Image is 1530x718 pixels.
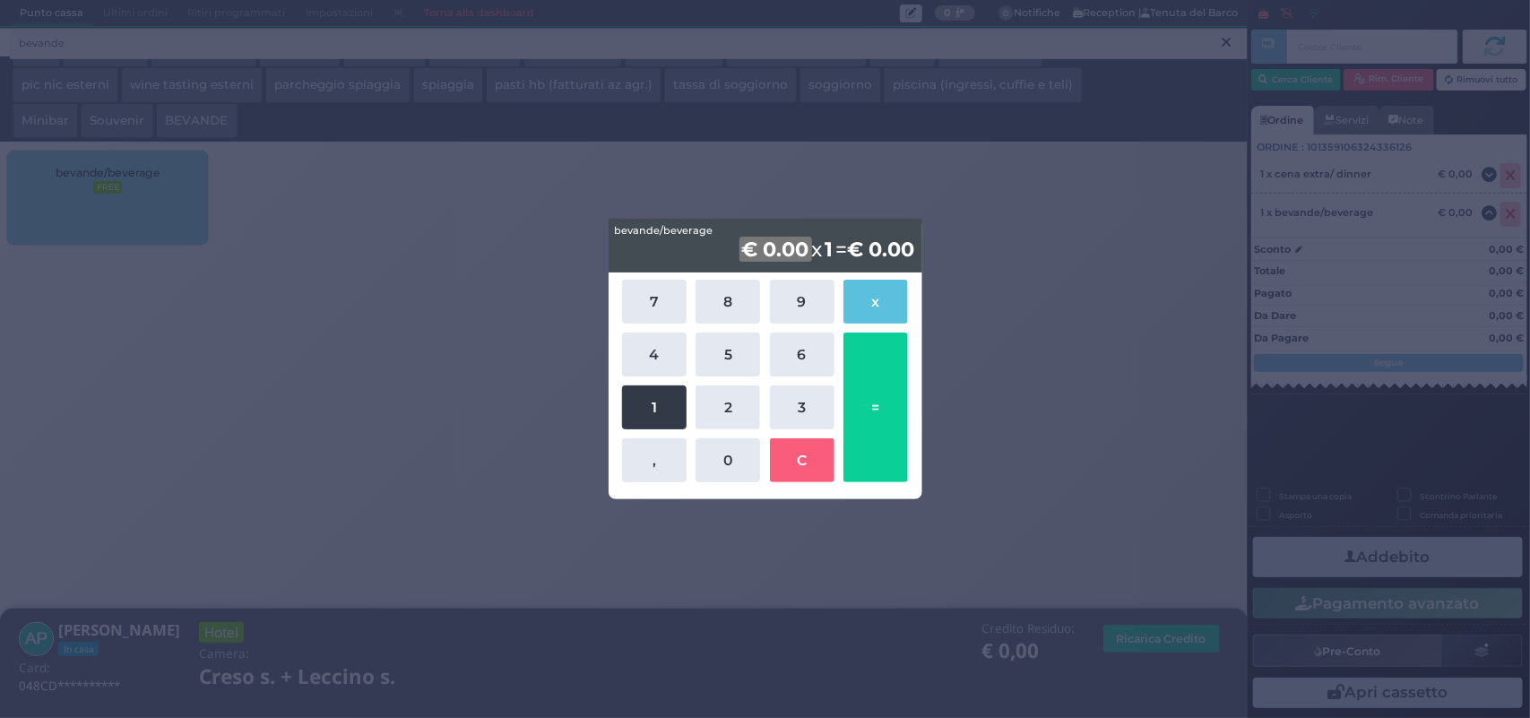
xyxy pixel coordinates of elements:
button: 0 [696,438,760,482]
div: x = [609,219,922,272]
b: € 0.00 [847,237,914,262]
button: x [843,280,908,324]
button: 1 [622,385,687,429]
span: bevande/beverage [615,223,713,238]
button: 8 [696,280,760,324]
button: , [622,438,687,482]
button: = [843,333,908,482]
button: 4 [622,333,687,376]
button: 5 [696,333,760,376]
button: 2 [696,385,760,429]
b: € 0.00 [739,237,812,262]
button: C [770,438,834,482]
b: 1 [823,237,836,262]
button: 9 [770,280,834,324]
button: 7 [622,280,687,324]
button: 6 [770,333,834,376]
button: 3 [770,385,834,429]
